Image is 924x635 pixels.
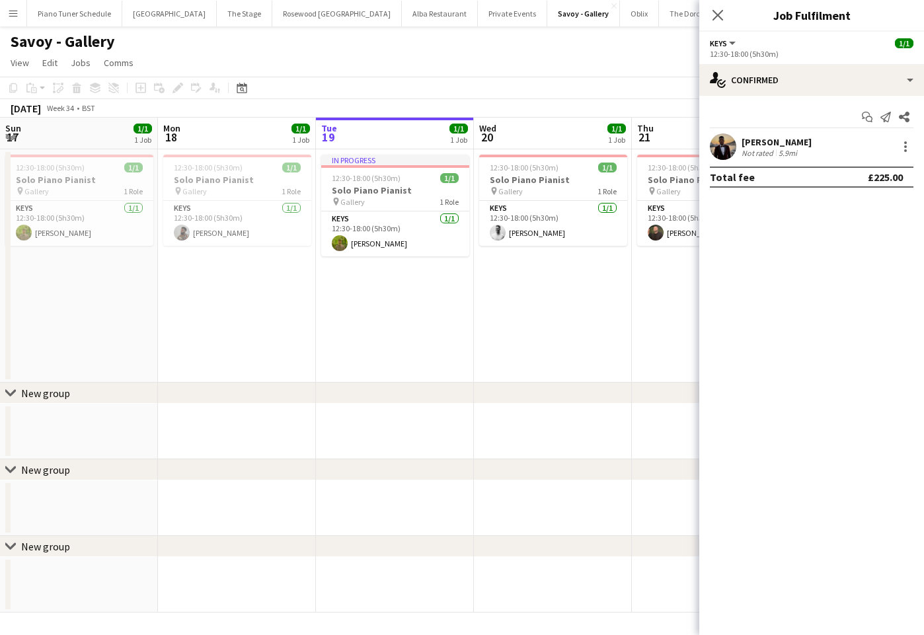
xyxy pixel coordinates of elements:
div: 12:30-18:00 (5h30m) [710,49,913,59]
app-job-card: 12:30-18:00 (5h30m)1/1Solo Piano Pianist Gallery1 RoleKeys1/112:30-18:00 (5h30m)[PERSON_NAME] [163,155,311,246]
span: 1 Role [124,186,143,196]
span: 12:30-18:00 (5h30m) [490,163,558,172]
h3: Solo Piano Pianist [163,174,311,186]
span: Sun [5,122,21,134]
button: Keys [710,38,738,48]
span: 1 Role [597,186,617,196]
span: Wed [479,122,496,134]
span: Tue [321,122,337,134]
span: Gallery [340,197,365,207]
div: 5.9mi [776,148,800,158]
app-card-role: Keys1/112:30-18:00 (5h30m)[PERSON_NAME] [321,211,469,256]
h1: Savoy - Gallery [11,32,115,52]
span: 1/1 [449,124,468,133]
a: Jobs [65,54,96,71]
app-job-card: In progress12:30-18:00 (5h30m)1/1Solo Piano Pianist Gallery1 RoleKeys1/112:30-18:00 (5h30m)[PERSO... [321,155,469,256]
span: 1 Role [440,197,459,207]
button: Private Events [478,1,547,26]
div: Confirmed [699,64,924,96]
button: Savoy - Gallery [547,1,620,26]
span: Gallery [182,186,207,196]
span: Comms [104,57,134,69]
span: 20 [477,130,496,145]
h3: Solo Piano Pianist [637,174,785,186]
span: Gallery [656,186,681,196]
div: New group [21,387,70,400]
button: Oblix [620,1,659,26]
button: Alba Restaurant [402,1,478,26]
span: Keys [710,38,727,48]
span: 1/1 [291,124,310,133]
button: The Stage [217,1,272,26]
span: 1/1 [440,173,459,183]
span: 1/1 [134,124,152,133]
span: Gallery [498,186,523,196]
app-card-role: Keys1/112:30-18:00 (5h30m)[PERSON_NAME] [479,201,627,246]
span: 12:30-18:00 (5h30m) [16,163,85,172]
span: Mon [163,122,180,134]
h3: Solo Piano Pianist [321,184,469,196]
h3: Job Fulfilment [699,7,924,24]
span: 12:30-18:00 (5h30m) [648,163,716,172]
app-job-card: 12:30-18:00 (5h30m)1/1Solo Piano Pianist Gallery1 RoleKeys1/112:30-18:00 (5h30m)[PERSON_NAME] [5,155,153,246]
div: £225.00 [868,170,903,184]
app-job-card: 12:30-18:00 (5h30m)1/1Solo Piano Pianist Gallery1 RoleKeys1/112:30-18:00 (5h30m)[PERSON_NAME] [479,155,627,246]
h3: Solo Piano Pianist [479,174,627,186]
div: [DATE] [11,102,41,115]
span: 1/1 [895,38,913,48]
div: Total fee [710,170,755,184]
app-card-role: Keys1/112:30-18:00 (5h30m)[PERSON_NAME] [163,201,311,246]
div: Not rated [742,148,776,158]
a: View [5,54,34,71]
span: 19 [319,130,337,145]
app-card-role: Keys1/112:30-18:00 (5h30m)[PERSON_NAME] [637,201,785,246]
span: 18 [161,130,180,145]
div: 1 Job [608,135,625,145]
span: Gallery [24,186,49,196]
a: Edit [37,54,63,71]
app-job-card: 12:30-18:00 (5h30m)1/1Solo Piano Pianist Gallery1 RoleKeys1/112:30-18:00 (5h30m)[PERSON_NAME] [637,155,785,246]
button: The Dorchester Promenade [659,1,773,26]
span: 1/1 [282,163,301,172]
div: [PERSON_NAME] [742,136,812,148]
span: View [11,57,29,69]
div: BST [82,103,95,113]
div: New group [21,540,70,553]
span: Thu [637,122,654,134]
span: 21 [635,130,654,145]
span: 1/1 [607,124,626,133]
span: 12:30-18:00 (5h30m) [332,173,401,183]
span: 12:30-18:00 (5h30m) [174,163,243,172]
span: Edit [42,57,58,69]
span: 1 Role [282,186,301,196]
span: 1/1 [124,163,143,172]
span: 17 [3,130,21,145]
app-card-role: Keys1/112:30-18:00 (5h30m)[PERSON_NAME] [5,201,153,246]
button: Rosewood [GEOGRAPHIC_DATA] [272,1,402,26]
button: Piano Tuner Schedule [27,1,122,26]
span: 1/1 [598,163,617,172]
div: 1 Job [134,135,151,145]
span: Week 34 [44,103,77,113]
div: In progress [321,155,469,165]
h3: Solo Piano Pianist [5,174,153,186]
div: 1 Job [292,135,309,145]
div: New group [21,463,70,476]
div: 1 Job [450,135,467,145]
span: Jobs [71,57,91,69]
a: Comms [98,54,139,71]
button: [GEOGRAPHIC_DATA] [122,1,217,26]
